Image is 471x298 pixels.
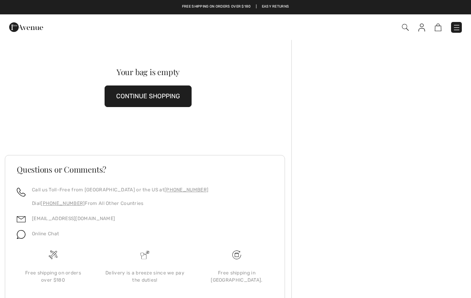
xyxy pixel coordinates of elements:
img: Menu [453,24,461,32]
a: 1ère Avenue [9,23,43,30]
div: Delivery is a breeze since we pay the duties! [105,269,184,284]
img: Search [402,24,409,31]
img: 1ère Avenue [9,19,43,35]
div: Your bag is empty [19,68,277,76]
img: Free shipping on orders over $180 [232,250,241,259]
img: Free shipping on orders over $180 [49,250,57,259]
a: [PHONE_NUMBER] [164,187,208,193]
img: call [17,188,26,197]
button: CONTINUE SHOPPING [105,85,192,107]
img: Delivery is a breeze since we pay the duties! [141,250,149,259]
p: Call us Toll-Free from [GEOGRAPHIC_DATA] or the US at [32,186,208,193]
span: Online Chat [32,231,59,236]
div: Free shipping in [GEOGRAPHIC_DATA]. [197,269,276,284]
a: [PHONE_NUMBER] [41,201,85,206]
img: Shopping Bag [435,24,441,31]
a: Easy Returns [262,4,289,10]
div: Free shipping on orders over $180 [14,269,93,284]
a: [EMAIL_ADDRESS][DOMAIN_NAME] [32,216,115,221]
h3: Questions or Comments? [17,165,273,173]
img: My Info [418,24,425,32]
img: chat [17,230,26,239]
span: | [256,4,257,10]
a: Free shipping on orders over $180 [182,4,251,10]
p: Dial From All Other Countries [32,200,208,207]
img: email [17,215,26,224]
